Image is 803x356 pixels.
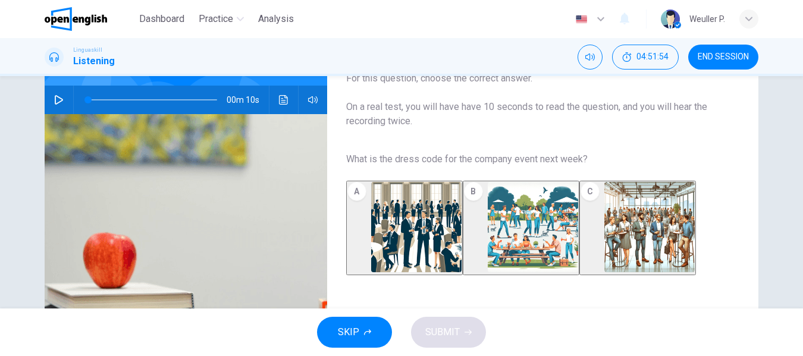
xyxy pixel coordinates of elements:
span: Linguaskill [73,46,102,54]
div: Mute [578,45,603,70]
img: A [371,182,462,272]
button: C [579,181,696,275]
div: B [464,182,483,201]
span: END SESSION [698,52,749,62]
span: 04:51:54 [636,52,669,62]
span: Dashboard [139,12,184,26]
div: Hide [612,45,679,70]
img: C [604,182,695,272]
button: B [463,181,579,275]
button: Practice [194,8,249,30]
span: 00m 10s [227,86,269,114]
div: Weuller P. [689,12,725,26]
button: END SESSION [688,45,758,70]
button: 04:51:54 [612,45,679,70]
div: C [581,182,600,201]
span: What is the dress code for the company event next week? [346,152,720,166]
button: SKIP [317,317,392,348]
img: OpenEnglish logo [45,7,107,31]
span: Practice [199,12,233,26]
button: Dashboard [134,8,189,30]
button: Click to see the audio transcription [274,86,293,114]
span: SKIP [338,324,359,341]
button: Analysis [253,8,299,30]
span: On a real test, you will have have 10 seconds to read the question, and you will hear the recordi... [346,100,720,128]
button: A [346,181,463,275]
h1: Listening [73,54,115,68]
img: en [574,15,589,24]
span: For this question, choose the correct answer. [346,71,720,86]
img: Profile picture [661,10,680,29]
a: OpenEnglish logo [45,7,134,31]
span: Analysis [258,12,294,26]
div: A [347,182,366,201]
img: B [488,182,578,272]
